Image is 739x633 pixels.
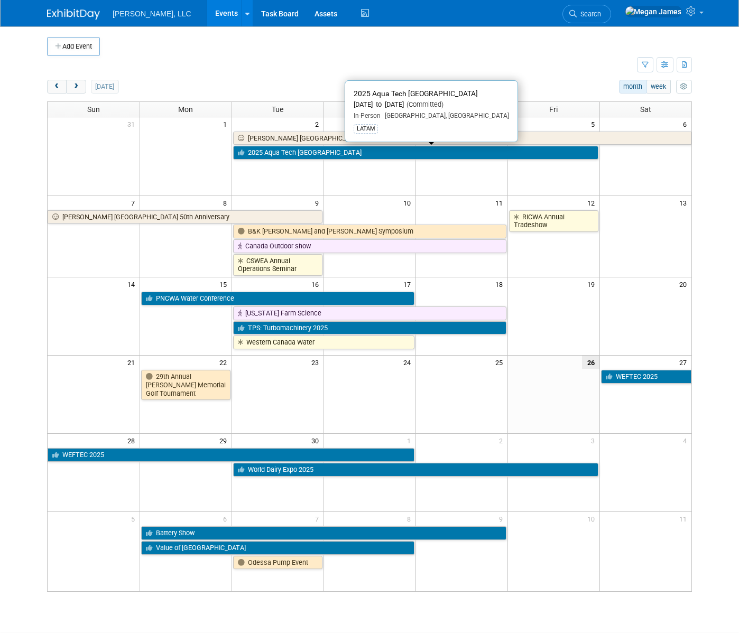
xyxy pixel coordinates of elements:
button: Add Event [47,37,100,56]
a: Western Canada Water [233,336,414,349]
a: [PERSON_NAME] [GEOGRAPHIC_DATA] 50th Anniversary [48,210,322,224]
span: (Committed) [404,100,444,108]
span: 12 [586,196,599,209]
a: TPS: Turbomachinery 2025 [233,321,506,335]
span: 16 [310,277,324,291]
a: RICWA Annual Tradeshow [509,210,598,232]
button: [DATE] [91,80,119,94]
span: 20 [678,277,691,291]
a: Battery Show [141,526,506,540]
img: ExhibitDay [47,9,100,20]
span: 31 [126,117,140,131]
a: B&K [PERSON_NAME] and [PERSON_NAME] Symposium [233,225,506,238]
div: [DATE] to [DATE] [354,100,509,109]
span: 5 [590,117,599,131]
span: 7 [314,512,324,525]
button: week [646,80,671,94]
a: Canada Outdoor show [233,239,506,253]
i: Personalize Calendar [680,83,687,90]
div: LATAM [354,124,378,134]
span: 7 [130,196,140,209]
span: 15 [218,277,232,291]
span: 28 [126,434,140,447]
span: 4 [682,434,691,447]
span: 27 [678,356,691,369]
span: 6 [222,512,232,525]
span: Sat [640,105,651,114]
a: WEFTEC 2025 [601,370,692,384]
span: 1 [406,434,415,447]
a: WEFTEC 2025 [48,448,414,462]
span: 8 [406,512,415,525]
span: 5 [130,512,140,525]
span: 25 [494,356,507,369]
span: 2 [498,434,507,447]
span: 6 [682,117,691,131]
span: 18 [494,277,507,291]
span: [GEOGRAPHIC_DATA], [GEOGRAPHIC_DATA] [381,112,509,119]
span: 19 [586,277,599,291]
span: 26 [582,356,599,369]
span: 11 [494,196,507,209]
a: CSWEA Annual Operations Seminar [233,254,322,276]
span: Tue [272,105,283,114]
img: Megan James [625,6,682,17]
span: 2025 Aqua Tech [GEOGRAPHIC_DATA] [354,89,478,98]
button: next [66,80,86,94]
button: prev [47,80,67,94]
span: 21 [126,356,140,369]
span: 3 [590,434,599,447]
a: [US_STATE] Farm Science [233,306,506,320]
button: myCustomButton [676,80,692,94]
span: 9 [498,512,507,525]
span: 17 [402,277,415,291]
span: 30 [310,434,324,447]
span: 29 [218,434,232,447]
a: Search [562,5,611,23]
span: 10 [586,512,599,525]
span: 8 [222,196,232,209]
span: Sun [87,105,100,114]
span: 24 [402,356,415,369]
span: 10 [402,196,415,209]
span: Mon [178,105,193,114]
a: 2025 Aqua Tech [GEOGRAPHIC_DATA] [233,146,598,160]
a: [PERSON_NAME] [GEOGRAPHIC_DATA] 50th Anniversary [233,132,692,145]
span: [PERSON_NAME], LLC [113,10,191,18]
span: In-Person [354,112,381,119]
span: 11 [678,512,691,525]
span: 14 [126,277,140,291]
a: Odessa Pump Event [233,556,322,570]
button: month [619,80,647,94]
span: 13 [678,196,691,209]
a: World Dairy Expo 2025 [233,463,598,477]
a: 29th Annual [PERSON_NAME] Memorial Golf Tournament [141,370,230,400]
span: 9 [314,196,324,209]
span: 2 [314,117,324,131]
a: Value of [GEOGRAPHIC_DATA] [141,541,414,555]
span: 23 [310,356,324,369]
span: Search [577,10,601,18]
a: PNCWA Water Conference [141,292,414,305]
span: 22 [218,356,232,369]
span: 1 [222,117,232,131]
